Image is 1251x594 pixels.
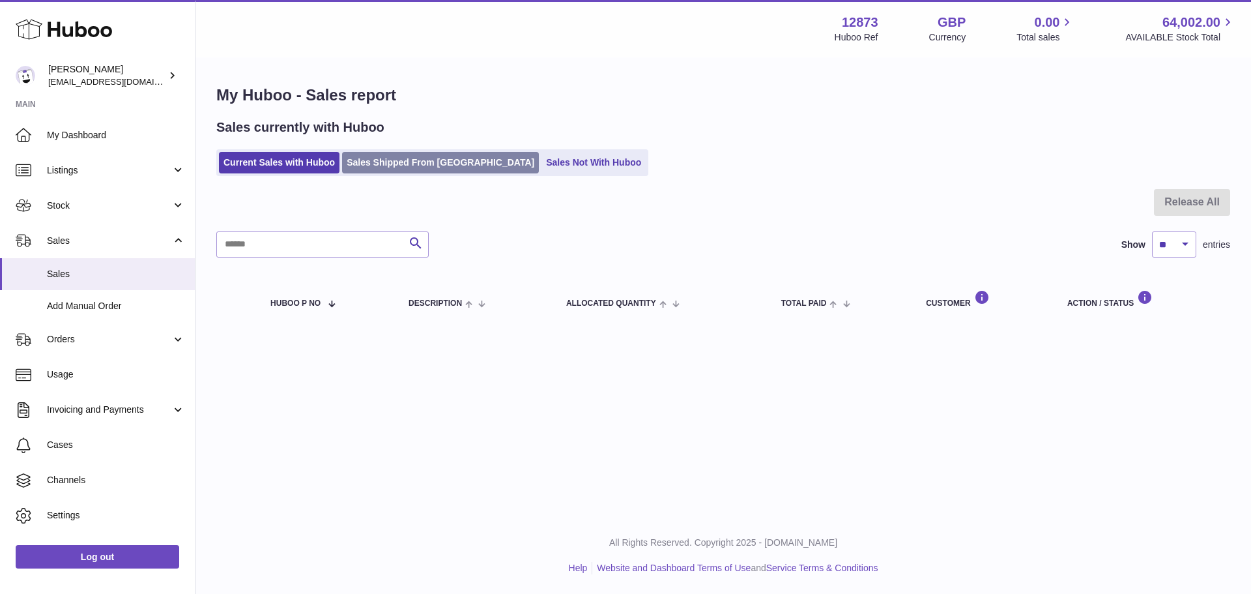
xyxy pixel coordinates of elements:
[409,299,462,308] span: Description
[835,31,878,44] div: Huboo Ref
[270,299,321,308] span: Huboo P no
[47,333,171,346] span: Orders
[842,14,878,31] strong: 12873
[1203,239,1230,251] span: entries
[47,268,185,280] span: Sales
[1125,31,1235,44] span: AVAILABLE Stock Total
[1035,14,1060,31] span: 0.00
[47,200,171,212] span: Stock
[16,545,179,569] a: Log out
[206,537,1241,549] p: All Rights Reserved. Copyright 2025 - [DOMAIN_NAME]
[216,119,384,136] h2: Sales currently with Huboo
[47,368,185,381] span: Usage
[48,63,165,88] div: [PERSON_NAME]
[16,66,35,85] img: internalAdmin-12873@internal.huboo.com
[48,76,192,87] span: [EMAIL_ADDRESS][DOMAIN_NAME]
[1121,239,1145,251] label: Show
[597,563,751,573] a: Website and Dashboard Terms of Use
[342,152,539,173] a: Sales Shipped From [GEOGRAPHIC_DATA]
[47,474,185,486] span: Channels
[566,299,656,308] span: ALLOCATED Quantity
[569,563,588,573] a: Help
[1016,31,1074,44] span: Total sales
[1016,14,1074,44] a: 0.00 Total sales
[47,235,171,247] span: Sales
[929,31,966,44] div: Currency
[47,300,185,312] span: Add Manual Order
[219,152,339,173] a: Current Sales with Huboo
[938,14,966,31] strong: GBP
[592,562,878,574] li: and
[1125,14,1235,44] a: 64,002.00 AVAILABLE Stock Total
[541,152,646,173] a: Sales Not With Huboo
[1067,290,1217,308] div: Action / Status
[47,404,171,416] span: Invoicing and Payments
[47,439,185,451] span: Cases
[47,509,185,522] span: Settings
[1162,14,1220,31] span: 64,002.00
[926,290,1041,308] div: Customer
[766,563,878,573] a: Service Terms & Conditions
[47,164,171,177] span: Listings
[216,85,1230,106] h1: My Huboo - Sales report
[47,129,185,141] span: My Dashboard
[781,299,827,308] span: Total paid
